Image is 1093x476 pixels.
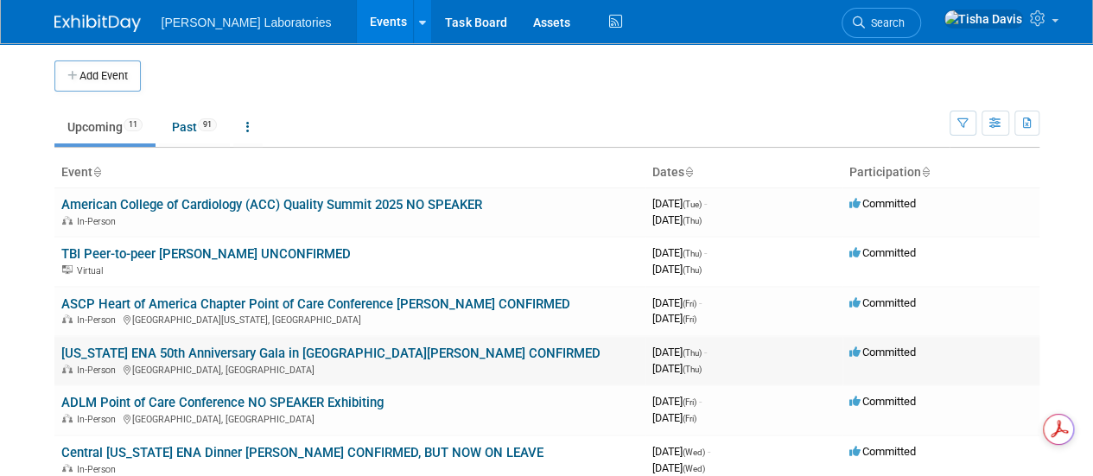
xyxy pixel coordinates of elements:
[77,265,108,276] span: Virtual
[62,265,73,274] img: Virtual Event
[77,314,121,326] span: In-Person
[54,111,156,143] a: Upcoming11
[683,299,696,308] span: (Fri)
[54,15,141,32] img: ExhibitDay
[61,246,351,262] a: TBI Peer-to-peer [PERSON_NAME] UNCONFIRMED
[124,118,143,131] span: 11
[683,414,696,423] span: (Fri)
[77,464,121,475] span: In-Person
[708,445,710,458] span: -
[683,365,702,374] span: (Thu)
[865,16,905,29] span: Search
[704,197,707,210] span: -
[683,464,705,473] span: (Wed)
[849,445,916,458] span: Committed
[652,395,702,408] span: [DATE]
[652,296,702,309] span: [DATE]
[645,158,842,187] th: Dates
[162,16,332,29] span: [PERSON_NAME] Laboratories
[61,312,639,326] div: [GEOGRAPHIC_DATA][US_STATE], [GEOGRAPHIC_DATA]
[842,158,1039,187] th: Participation
[61,362,639,376] div: [GEOGRAPHIC_DATA], [GEOGRAPHIC_DATA]
[683,265,702,275] span: (Thu)
[849,296,916,309] span: Committed
[921,165,930,179] a: Sort by Participation Type
[684,165,693,179] a: Sort by Start Date
[683,216,702,225] span: (Thu)
[842,8,921,38] a: Search
[683,314,696,324] span: (Fri)
[62,414,73,422] img: In-Person Event
[683,397,696,407] span: (Fri)
[704,246,707,259] span: -
[77,365,121,376] span: In-Person
[652,411,696,424] span: [DATE]
[61,197,482,213] a: American College of Cardiology (ACC) Quality Summit 2025 NO SPEAKER
[92,165,101,179] a: Sort by Event Name
[699,296,702,309] span: -
[849,246,916,259] span: Committed
[652,461,705,474] span: [DATE]
[704,346,707,359] span: -
[61,346,601,361] a: [US_STATE] ENA 50th Anniversary Gala in [GEOGRAPHIC_DATA][PERSON_NAME] CONFIRMED
[62,464,73,473] img: In-Person Event
[62,314,73,323] img: In-Person Event
[652,246,707,259] span: [DATE]
[54,60,141,92] button: Add Event
[683,249,702,258] span: (Thu)
[62,216,73,225] img: In-Person Event
[198,118,217,131] span: 91
[652,346,707,359] span: [DATE]
[61,445,543,460] a: Central [US_STATE] ENA Dinner [PERSON_NAME] CONFIRMED, BUT NOW ON LEAVE
[159,111,230,143] a: Past91
[683,447,705,457] span: (Wed)
[652,312,696,325] span: [DATE]
[699,395,702,408] span: -
[77,414,121,425] span: In-Person
[62,365,73,373] img: In-Person Event
[61,411,639,425] div: [GEOGRAPHIC_DATA], [GEOGRAPHIC_DATA]
[652,445,710,458] span: [DATE]
[652,263,702,276] span: [DATE]
[61,296,570,312] a: ASCP Heart of America Chapter Point of Care Conference [PERSON_NAME] CONFIRMED
[652,197,707,210] span: [DATE]
[683,200,702,209] span: (Tue)
[849,197,916,210] span: Committed
[652,362,702,375] span: [DATE]
[683,348,702,358] span: (Thu)
[652,213,702,226] span: [DATE]
[61,395,384,410] a: ADLM Point of Care Conference NO SPEAKER Exhibiting
[77,216,121,227] span: In-Person
[54,158,645,187] th: Event
[944,10,1023,29] img: Tisha Davis
[849,346,916,359] span: Committed
[849,395,916,408] span: Committed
